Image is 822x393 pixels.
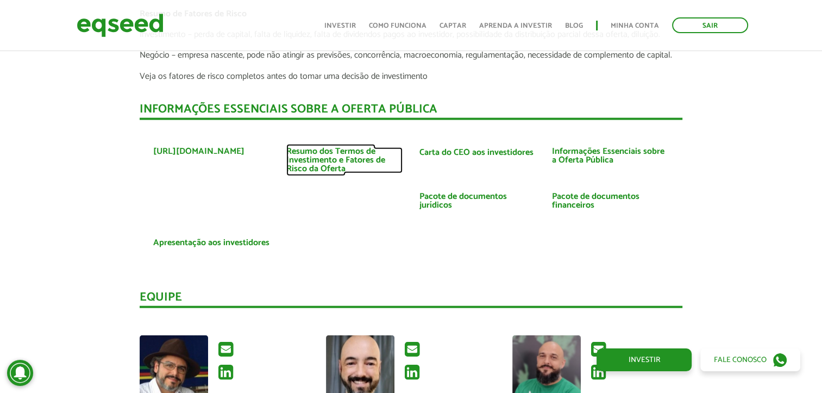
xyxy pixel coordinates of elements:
[552,192,669,210] a: Pacote de documentos financeiros
[700,348,800,371] a: Fale conosco
[77,11,164,40] img: EqSeed
[140,50,682,60] p: Negócio – empresa nascente, pode não atingir as previsões, concorrência, macroeconomia, regulamen...
[324,22,356,29] a: Investir
[611,22,659,29] a: Minha conta
[440,22,466,29] a: Captar
[479,22,552,29] a: Aprenda a investir
[369,22,426,29] a: Como funciona
[153,147,244,156] a: [URL][DOMAIN_NAME]
[672,17,748,33] a: Sair
[140,103,682,120] div: INFORMAÇÕES ESSENCIAIS SOBRE A OFERTA PÚBLICA
[286,147,403,173] a: Resumo dos Termos de Investimento e Fatores de Risco da Oferta
[419,148,533,157] a: Carta do CEO aos investidores
[153,239,269,247] a: Apresentação aos investidores
[419,192,536,210] a: Pacote de documentos jurídicos
[565,22,583,29] a: Blog
[597,348,692,371] a: Investir
[140,71,682,82] p: Veja os fatores de risco completos antes do tomar uma decisão de investimento
[140,291,682,308] div: Equipe
[552,147,669,165] a: Informações Essenciais sobre a Oferta Pública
